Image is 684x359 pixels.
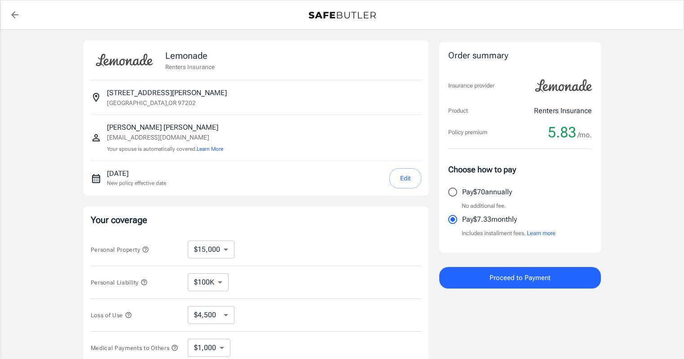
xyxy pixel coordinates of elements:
a: back to quotes [6,6,24,24]
span: Personal Property [91,246,149,253]
p: [PERSON_NAME] [PERSON_NAME] [107,122,223,133]
span: 5.83 [548,123,576,141]
p: Your spouse is automatically covered. [107,145,223,153]
button: Personal Liability [91,277,148,288]
p: Includes installment fees. [462,229,556,238]
img: Back to quotes [309,12,376,19]
p: Insurance provider [448,81,494,90]
button: Edit [389,168,421,188]
p: [DATE] [107,168,166,179]
p: Lemonade [165,49,215,62]
p: Pay $70 annually [462,187,512,197]
span: Medical Payments to Others [91,345,179,351]
button: Learn more [527,229,556,238]
p: Product [448,106,468,115]
button: Personal Property [91,244,149,255]
p: New policy effective date [107,179,166,187]
button: Medical Payments to Others [91,342,179,353]
button: Learn More [197,145,223,153]
p: No additional fee. [462,201,506,210]
p: Renters Insurance [165,62,215,71]
svg: Insured address [91,92,101,103]
p: [EMAIL_ADDRESS][DOMAIN_NAME] [107,133,223,142]
p: Pay $7.33 monthly [462,214,517,225]
span: Personal Liability [91,279,148,286]
img: Lemonade [530,73,597,98]
svg: Insured person [91,132,101,143]
div: Order summary [448,49,592,62]
p: [STREET_ADDRESS][PERSON_NAME] [107,88,227,98]
span: /mo. [578,129,592,141]
span: Loss of Use [91,312,132,319]
button: Proceed to Payment [439,267,601,289]
button: Loss of Use [91,310,132,320]
svg: New policy start date [91,173,101,184]
span: Proceed to Payment [490,272,551,284]
p: Renters Insurance [534,105,592,116]
p: Choose how to pay [448,163,592,175]
p: [GEOGRAPHIC_DATA] , OR 97202 [107,98,196,107]
p: Your coverage [91,214,421,226]
p: Policy premium [448,128,487,137]
img: Lemonade [91,48,158,73]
